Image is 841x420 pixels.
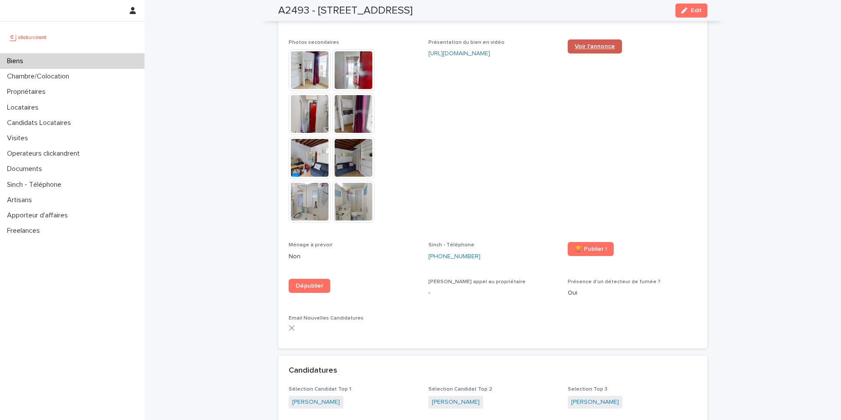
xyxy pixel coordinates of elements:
[278,4,413,17] h2: A2493 - [STREET_ADDRESS]
[428,387,492,392] span: Sélection Candidat Top 2
[428,288,558,298] p: -
[428,252,481,261] a: [PHONE_NUMBER]
[568,387,608,392] span: Selection Top 3
[4,57,30,65] p: Biens
[4,134,35,142] p: Visites
[289,40,339,45] span: Photos secondaires
[675,4,707,18] button: Edit
[568,39,622,53] a: Voir l'annonce
[4,211,75,220] p: Apporteur d'affaires
[289,316,364,321] span: Email Nouvelles Candidatures
[4,165,49,173] p: Documents
[289,387,351,392] span: Sélection Candidat Top 1
[4,103,46,112] p: Locataires
[289,242,332,248] span: Ménage à prévoir
[428,253,481,260] ringoverc2c-number-84e06f14122c: [PHONE_NUMBER]
[4,119,78,127] p: Candidats Locataires
[575,246,607,252] span: 🏆 Publier !
[292,398,340,407] a: [PERSON_NAME]
[428,50,490,57] a: [URL][DOMAIN_NAME]
[7,28,49,46] img: UCB0brd3T0yccxBKYDjQ
[691,7,702,14] span: Edit
[289,279,330,293] a: Dépublier
[289,252,418,261] p: Non
[568,288,697,298] p: Oui
[568,279,661,285] span: Présence d'un détecteur de fumée ?
[428,253,481,260] ringoverc2c-84e06f14122c: Call with Ringover
[432,398,480,407] a: [PERSON_NAME]
[571,398,619,407] a: [PERSON_NAME]
[289,366,337,376] h2: Candidatures
[428,40,505,45] span: Présentation du bien en vidéo
[568,242,614,256] a: 🏆 Publier !
[4,88,53,96] p: Propriétaires
[428,242,474,248] span: Sinch - Téléphone
[575,43,615,50] span: Voir l'annonce
[4,196,39,204] p: Artisans
[4,181,68,189] p: Sinch - Téléphone
[4,149,87,158] p: Operateurs clickandrent
[428,279,526,285] span: [PERSON_NAME] appel au propriétaire
[4,227,47,235] p: Freelances
[296,283,323,289] span: Dépublier
[4,72,76,81] p: Chambre/Colocation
